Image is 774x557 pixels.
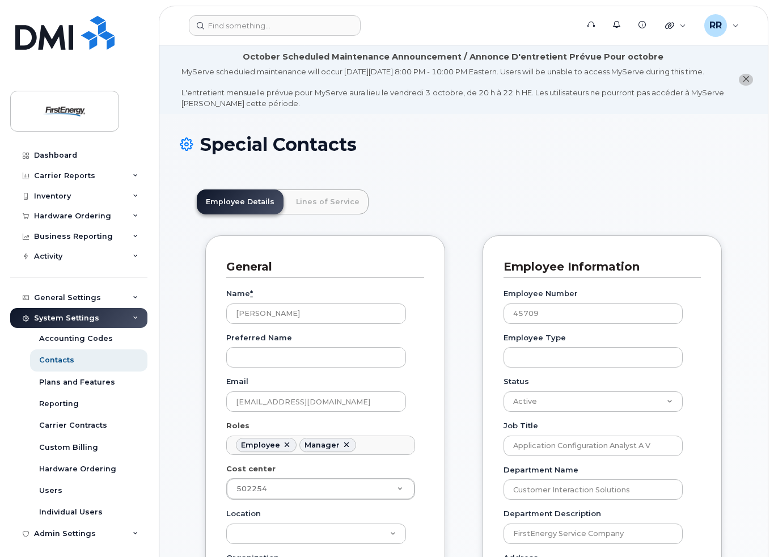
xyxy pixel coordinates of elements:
label: Status [504,376,529,387]
button: close notification [739,74,753,86]
label: Department Name [504,465,578,475]
label: Location [226,508,261,519]
div: Employee [241,441,280,450]
label: Employee Type [504,332,566,343]
a: Lines of Service [287,189,369,214]
abbr: required [250,289,253,298]
div: Manager [304,441,340,450]
div: October Scheduled Maintenance Announcement / Annonce D'entretient Prévue Pour octobre [243,51,663,63]
h1: Special Contacts [180,134,747,154]
h3: Employee Information [504,259,692,275]
label: Department Description [504,508,601,519]
label: Cost center [226,463,276,474]
a: Employee Details [197,189,284,214]
label: Job Title [504,420,538,431]
div: MyServe scheduled maintenance will occur [DATE][DATE] 8:00 PM - 10:00 PM Eastern. Users will be u... [181,66,724,108]
label: Email [226,376,248,387]
label: Employee Number [504,288,578,299]
label: Name [226,288,253,299]
label: Roles [226,420,249,431]
span: 502254 [236,484,267,493]
a: 502254 [227,479,415,499]
label: Preferred Name [226,332,292,343]
h3: General [226,259,416,275]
